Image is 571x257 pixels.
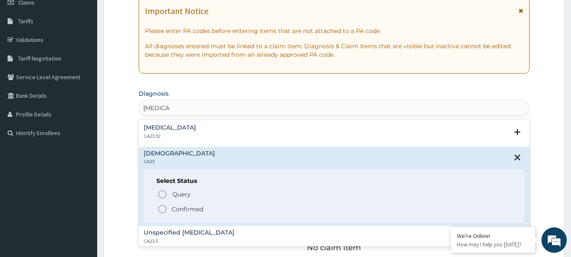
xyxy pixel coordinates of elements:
textarea: Type your message and hit 'Enter' [4,169,161,199]
p: Please enter PA codes before entering items that are not attached to a PA code [145,27,524,35]
span: We're online! [49,75,117,161]
div: We're Online! [457,232,529,240]
h4: Unspecified [MEDICAL_DATA] [144,229,235,236]
p: CA23 [144,159,215,165]
span: Tariffs [18,17,33,25]
i: status option filled [157,204,167,214]
div: Chat with us now [44,47,142,58]
div: Minimize live chat window [139,4,159,25]
h4: [MEDICAL_DATA] [144,124,196,131]
i: close select status [512,152,522,163]
h6: Select Status [156,178,512,184]
p: All diagnoses entered must be linked to a claim item. Diagnosis & Claim Items that are visible bu... [145,42,524,59]
img: d_794563401_company_1708531726252_794563401 [16,42,34,64]
p: No claim item [307,243,361,252]
h4: [DEMOGRAPHIC_DATA] [144,150,215,157]
i: open select status [512,127,522,137]
p: Confirmed [172,205,203,213]
p: CA23.32 [144,133,196,139]
span: Tariff Negotiation [18,55,61,62]
h1: Important Notice [145,6,208,16]
i: status option query [157,189,167,199]
p: CA23.3 [144,238,235,244]
span: Query [172,190,191,199]
p: How may I help you today? [457,241,529,248]
label: Diagnosis [139,89,169,98]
